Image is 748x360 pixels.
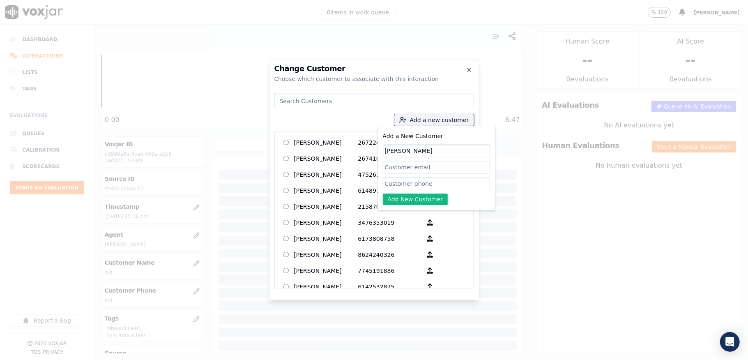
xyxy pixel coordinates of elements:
p: [PERSON_NAME] [294,152,358,165]
input: [PERSON_NAME] 2674106790 [283,156,289,161]
button: Add a new customer [394,114,474,126]
input: [PERSON_NAME] 6173808758 [283,236,289,241]
input: [PERSON_NAME] 4752610421 [283,172,289,177]
p: [PERSON_NAME] [294,280,358,293]
button: [PERSON_NAME] 8624240326 [422,248,438,261]
input: Customer phone [383,177,490,190]
p: 2674106790 [358,152,422,165]
p: [PERSON_NAME] [294,184,358,197]
p: 2158707614 [358,200,422,213]
h2: Change Customer [274,65,474,72]
button: [PERSON_NAME] 6173808758 [422,232,438,245]
p: 6142532875 [358,280,422,293]
p: [PERSON_NAME] [294,232,358,245]
p: [PERSON_NAME] [294,168,358,181]
button: [PERSON_NAME] 6142532875 [422,280,438,293]
p: [PERSON_NAME] [294,200,358,213]
input: [PERSON_NAME] 6142532875 [283,284,289,289]
p: 2672240075 [358,136,422,149]
div: Choose which customer to associate with this interaction [274,75,474,83]
button: [PERSON_NAME] 3476353019 [422,216,438,229]
button: Add New Customer [383,194,448,205]
input: [PERSON_NAME] 8624240326 [283,252,289,257]
p: [PERSON_NAME] [294,136,358,149]
input: [PERSON_NAME] 7745191886 [283,268,289,273]
input: [PERSON_NAME] 2672240075 [283,140,289,145]
input: [PERSON_NAME] 3476353019 [283,220,289,225]
p: 8624240326 [358,248,422,261]
input: Search Customers [274,93,474,109]
input: [PERSON_NAME] 6148972013 [283,188,289,193]
p: 6173808758 [358,232,422,245]
p: 7745191886 [358,264,422,277]
p: [PERSON_NAME] [294,248,358,261]
label: Add a New Customer [383,133,444,139]
p: 3476353019 [358,216,422,229]
p: 6148972013 [358,184,422,197]
input: Customer name [383,144,490,157]
input: [PERSON_NAME] 2158707614 [283,204,289,209]
div: Open Intercom Messenger [720,332,740,352]
button: [PERSON_NAME] 7745191886 [422,264,438,277]
p: [PERSON_NAME] [294,264,358,277]
p: [PERSON_NAME] [294,216,358,229]
p: 4752610421 [358,168,422,181]
input: Customer email [383,161,490,174]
